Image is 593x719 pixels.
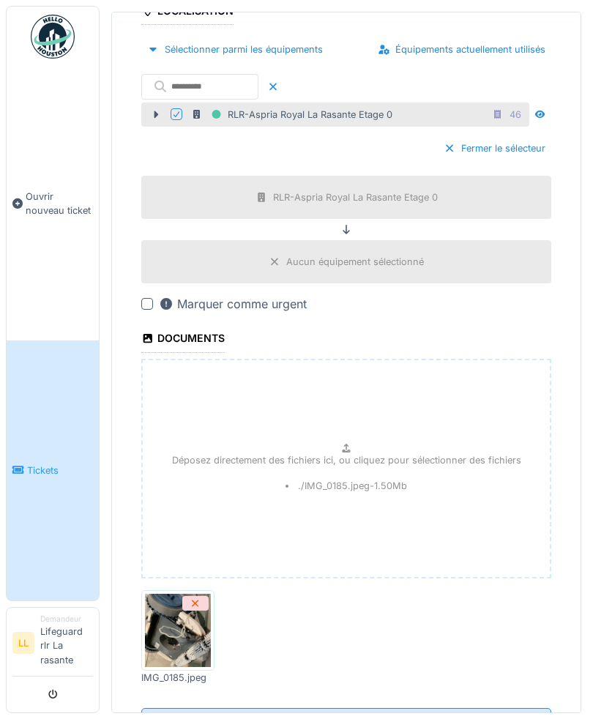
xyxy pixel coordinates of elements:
span: Ouvrir nouveau ticket [26,190,93,217]
div: Marquer comme urgent [159,295,307,313]
div: RLR-Aspria Royal La Rasante Etage 0 [191,105,392,124]
li: LL [12,632,34,654]
div: Aucun équipement sélectionné [286,255,424,269]
div: Demandeur [40,614,93,625]
a: LL DemandeurLifeguard rlr La rasante [12,614,93,677]
div: Sélectionner parmi les équipements [141,40,329,59]
p: Déposez directement des fichiers ici, ou cliquez pour sélectionner des fichiers [172,453,521,467]
div: 46 [510,108,521,122]
div: IMG_0185.jpeg [141,671,215,685]
span: Tickets [27,463,93,477]
a: Ouvrir nouveau ticket [7,67,99,340]
img: tm0w6od872adhgeqn2hipdkm7hbi [145,594,211,667]
li: Lifeguard rlr La rasante [40,614,93,673]
img: Badge_color-CXgf-gQk.svg [31,15,75,59]
div: Équipements actuellement utilisés [372,40,551,59]
div: Fermer le sélecteur [438,138,551,158]
a: Tickets [7,340,99,600]
div: Documents [141,327,225,352]
li: ./IMG_0185.jpeg - 1.50 Mb [286,479,408,493]
div: RLR-Aspria Royal La Rasante Etage 0 [273,190,438,204]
